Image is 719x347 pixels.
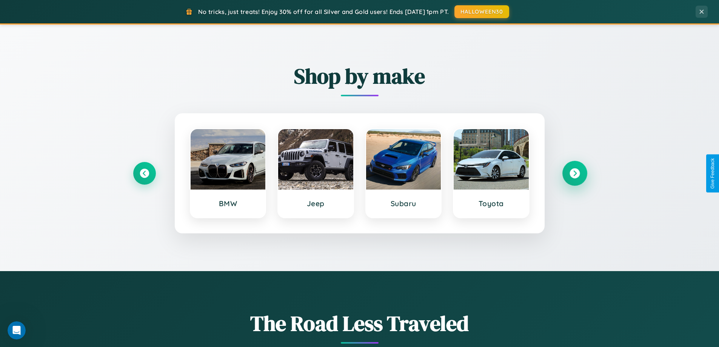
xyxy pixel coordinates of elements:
button: HALLOWEEN30 [454,5,509,18]
span: No tricks, just treats! Enjoy 30% off for all Silver and Gold users! Ends [DATE] 1pm PT. [198,8,449,15]
h3: Jeep [286,199,346,208]
h3: Subaru [374,199,434,208]
h3: BMW [198,199,258,208]
iframe: Intercom live chat [8,321,26,339]
h1: The Road Less Traveled [133,309,586,338]
h2: Shop by make [133,62,586,91]
h3: Toyota [461,199,521,208]
div: Give Feedback [710,158,715,189]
